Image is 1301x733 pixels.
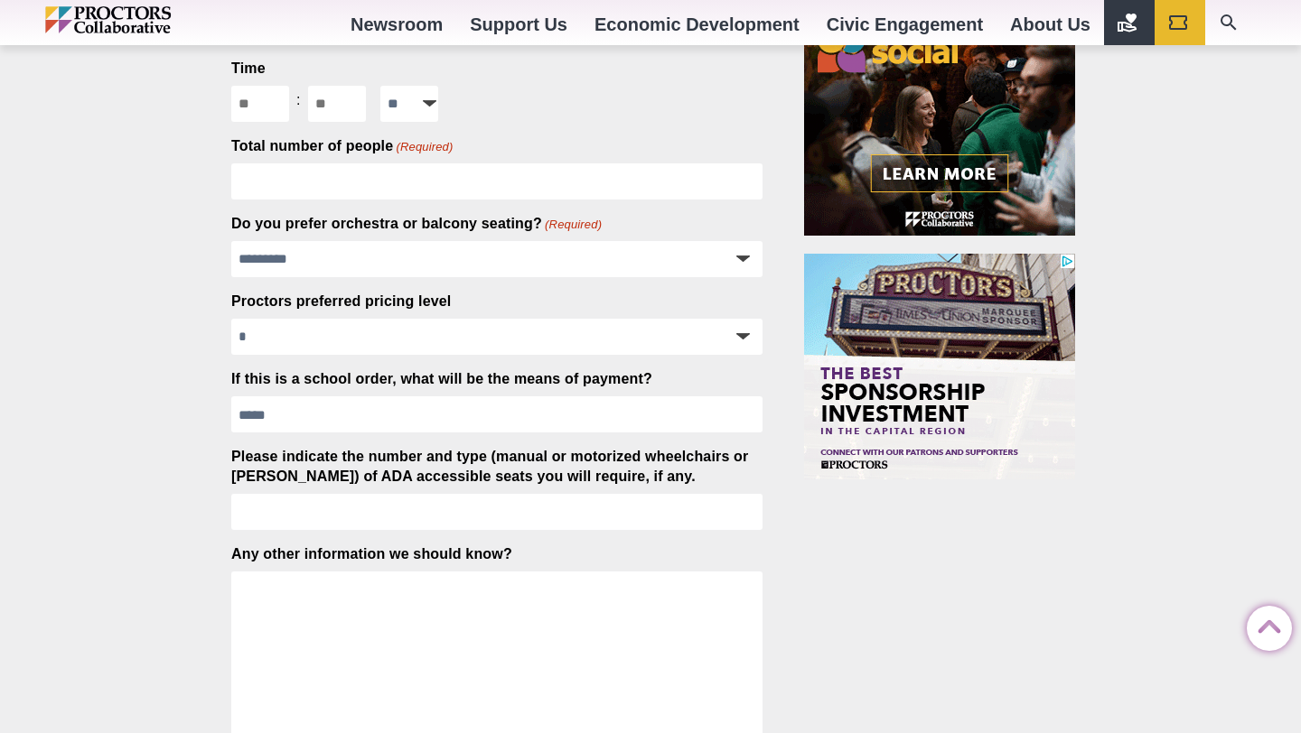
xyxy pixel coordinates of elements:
[804,254,1075,479] iframe: Advertisement
[231,544,512,564] label: Any other information we should know?
[289,86,308,115] div: :
[231,136,454,156] label: Total number of people
[231,214,602,234] label: Do you prefer orchestra or balcony seating?
[45,6,248,33] img: Proctors logo
[231,292,451,311] label: Proctors preferred pricing level
[231,59,266,79] legend: Time
[1247,607,1283,643] a: Back to Top
[543,217,602,233] span: (Required)
[231,369,652,389] label: If this is a school order, what will be the means of payment?
[804,10,1075,236] iframe: Advertisement
[231,447,763,487] label: Please indicate the number and type (manual or motorized wheelchairs or [PERSON_NAME]) of ADA acc...
[395,139,454,155] span: (Required)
